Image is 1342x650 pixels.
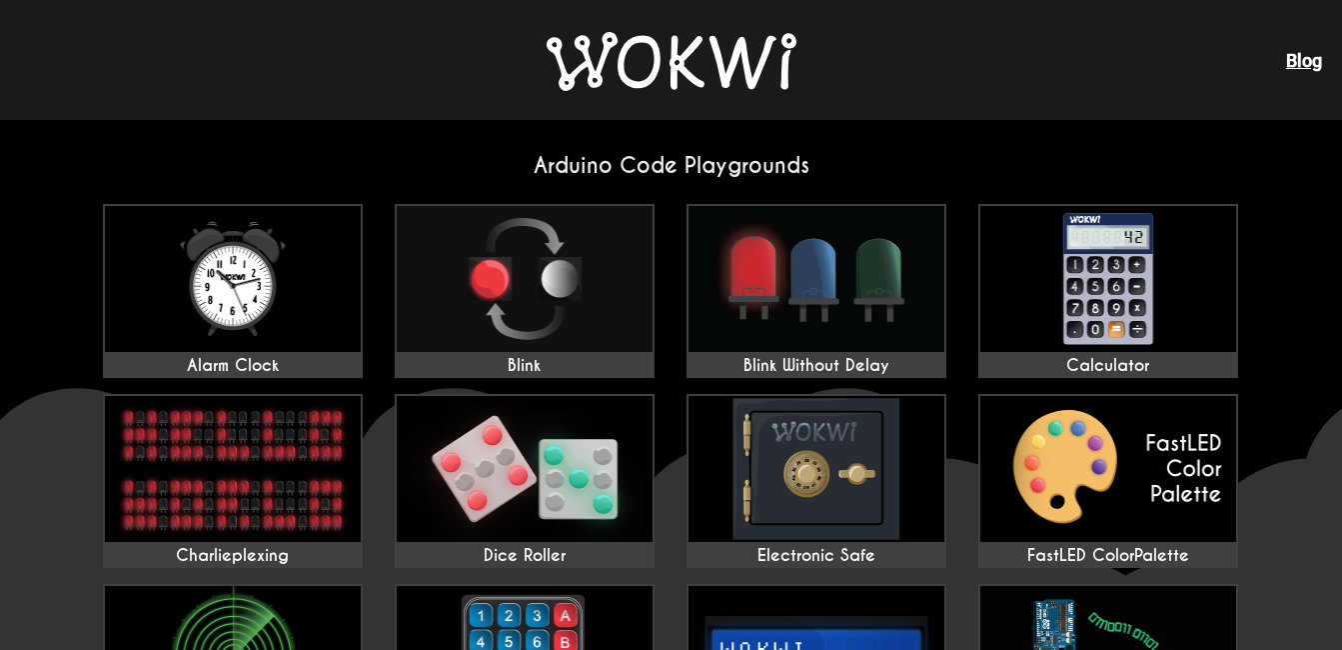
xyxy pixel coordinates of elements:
[978,204,1238,378] a: Calculator
[397,546,653,566] div: Dice Roller
[105,396,361,542] img: Charlieplexing
[1286,50,1322,71] a: Blog
[87,152,1256,179] h2: Arduino Code Playgrounds
[978,394,1238,568] a: FastLED ColorPalette
[397,356,653,376] div: Blink
[688,396,944,542] img: Electronic Safe
[105,546,361,566] div: Charlieplexing
[688,206,944,352] img: Blink Without Delay
[980,206,1236,352] img: Calculator
[547,32,796,91] img: Wokwi
[688,546,944,566] div: Electronic Safe
[395,394,655,568] a: Dice Roller
[105,206,361,352] img: Alarm Clock
[980,546,1236,566] div: FastLED ColorPalette
[688,356,944,376] div: Blink Without Delay
[103,394,363,568] a: Charlieplexing
[105,356,361,376] div: Alarm Clock
[103,204,363,378] a: Alarm Clock
[397,396,653,542] img: Dice Roller
[686,204,946,378] a: Blink Without Delay
[980,356,1236,376] div: Calculator
[397,206,653,352] img: Blink
[395,204,655,378] a: Blink
[686,394,946,568] a: Electronic Safe
[980,396,1236,542] img: FastLED ColorPalette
